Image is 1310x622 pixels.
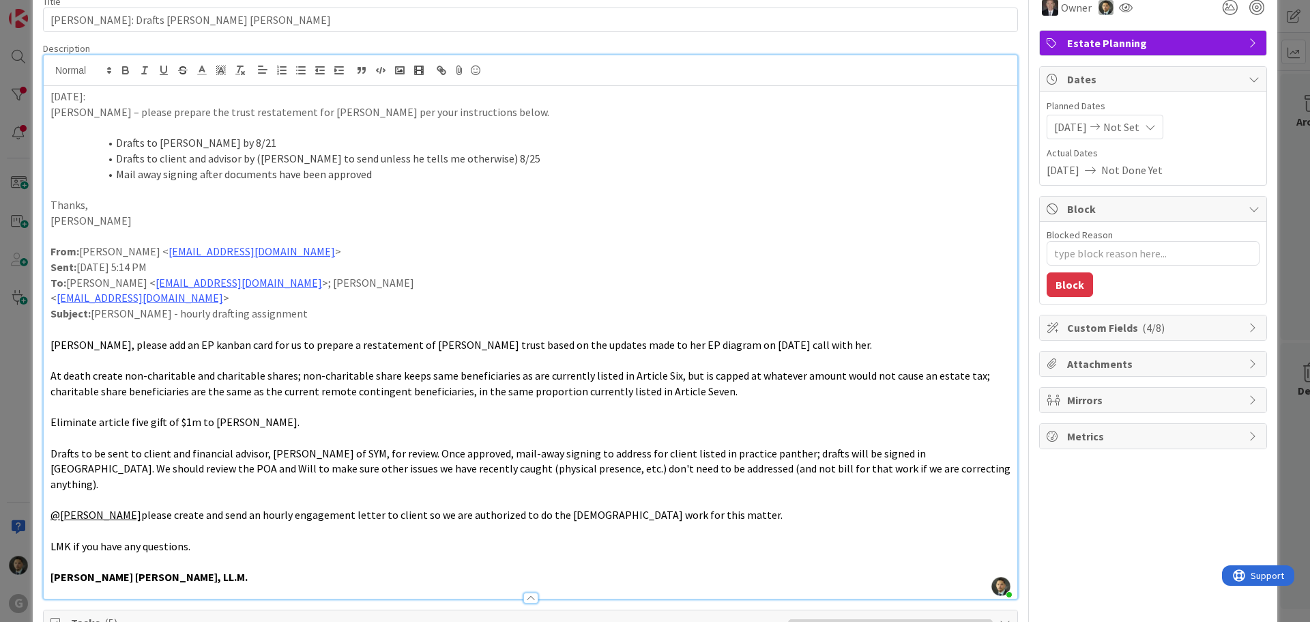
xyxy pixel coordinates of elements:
[1067,201,1242,217] span: Block
[1142,321,1165,335] span: ( 4/8 )
[50,290,1010,306] p: < >
[1047,146,1260,160] span: Actual Dates
[1067,392,1242,408] span: Mirrors
[50,508,141,522] a: @[PERSON_NAME]
[1067,356,1242,372] span: Attachments
[67,167,1010,182] li: Mail away signing after documents have been approved
[1047,99,1260,113] span: Planned Dates
[50,306,1010,322] p: [PERSON_NAME] - hourly drafting assignment
[50,338,872,352] span: [PERSON_NAME], please add an EP kanban card for us to prepare a restatement of [PERSON_NAME] trus...
[1101,162,1163,178] span: Not Done Yet
[50,415,300,429] span: Eliminate article five gift of $1m to [PERSON_NAME].
[50,276,66,289] strong: To:
[50,213,1010,229] p: [PERSON_NAME]
[50,244,79,258] strong: From:
[50,259,1010,275] p: [DATE] 5:14 PM
[50,104,1010,120] p: [PERSON_NAME] – please prepare the trust restatement for [PERSON_NAME] per your instructions below.
[1067,71,1242,87] span: Dates
[50,89,1010,104] p: [DATE]:
[1103,119,1139,135] span: Not Set
[50,275,1010,291] p: [PERSON_NAME] < >; [PERSON_NAME]
[1047,229,1113,241] label: Blocked Reason
[57,291,223,305] a: [EMAIL_ADDRESS][DOMAIN_NAME]
[1067,320,1242,336] span: Custom Fields
[169,244,335,258] a: [EMAIL_ADDRESS][DOMAIN_NAME]
[50,369,992,398] span: At death create non-charitable and charitable shares; non-charitable share keeps same beneficiari...
[1054,119,1087,135] span: [DATE]
[50,447,1013,491] span: Drafts to be sent to client and financial advisor, [PERSON_NAME] of SYM, for review. Once approve...
[67,151,1010,167] li: Drafts to client and advisor by ([PERSON_NAME] to send unless he tells me otherwise) 8/25
[50,260,76,274] strong: Sent:
[1067,35,1242,51] span: Estate Planning
[50,244,1010,259] p: [PERSON_NAME] < >
[29,2,62,18] span: Support
[991,577,1010,596] img: 8BZLk7E8pfiq8jCgjIaptuiIy3kiCTah.png
[50,307,91,320] strong: Subject:
[50,570,248,584] strong: [PERSON_NAME] [PERSON_NAME], LL.M.
[43,42,90,55] span: Description
[1047,162,1079,178] span: [DATE]
[1067,428,1242,444] span: Metrics
[141,508,783,522] span: please create and send an hourly engagement letter to client so we are authorized to do the [DEMO...
[1047,272,1093,297] button: Block
[67,135,1010,151] li: Drafts to [PERSON_NAME] by 8/21
[43,8,1018,32] input: type card name here...
[50,197,1010,213] p: Thanks,
[156,276,322,289] a: [EMAIL_ADDRESS][DOMAIN_NAME]
[50,539,190,553] span: LMK if you have any questions.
